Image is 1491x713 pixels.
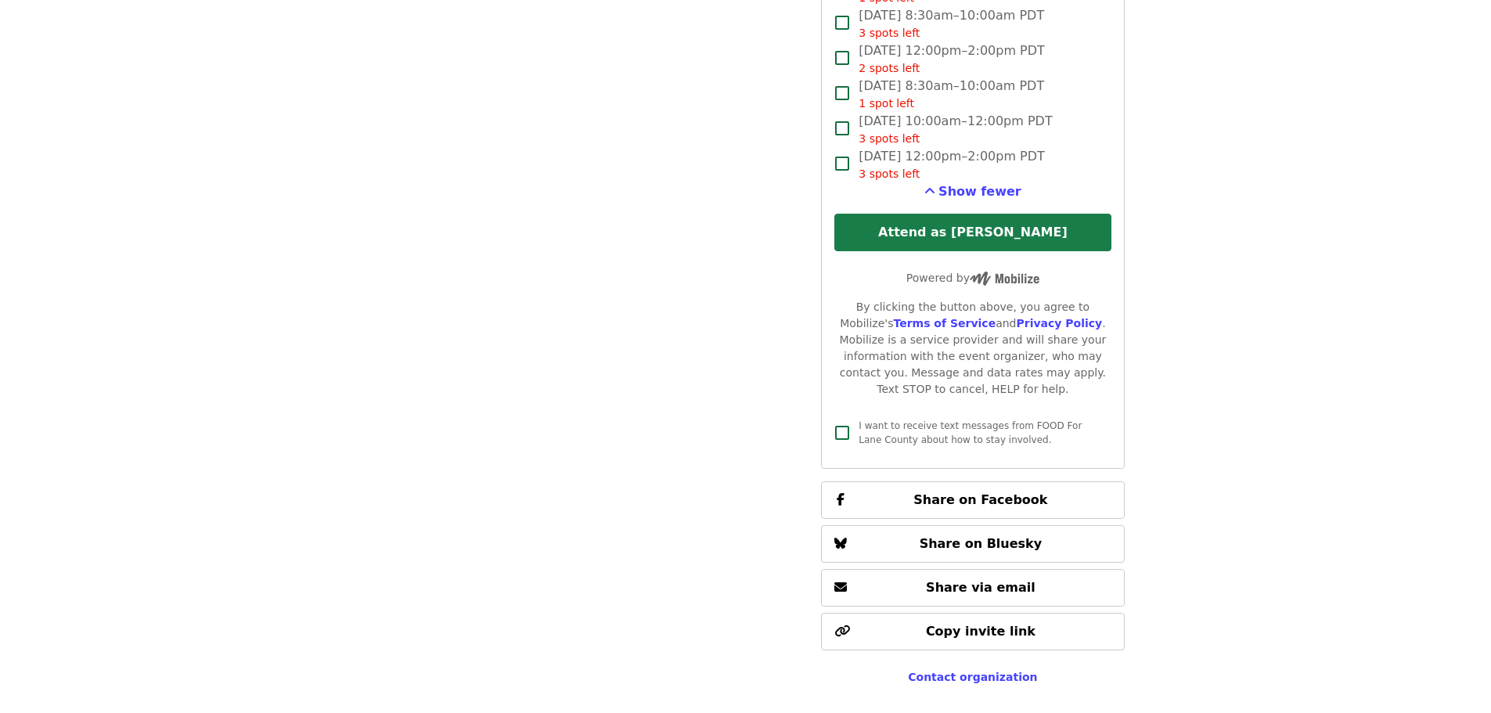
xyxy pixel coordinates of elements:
span: 1 spot left [859,97,914,110]
span: Show fewer [938,184,1021,199]
span: 3 spots left [859,132,920,145]
button: Attend as [PERSON_NAME] [834,214,1111,251]
span: Powered by [906,272,1039,284]
span: [DATE] 8:30am–10:00am PDT [859,6,1044,41]
span: 2 spots left [859,62,920,74]
button: Share on Facebook [821,481,1124,519]
span: [DATE] 10:00am–12:00pm PDT [859,112,1052,147]
span: 3 spots left [859,167,920,180]
span: 3 spots left [859,27,920,39]
span: Share via email [926,580,1035,595]
button: See more timeslots [924,182,1021,201]
span: Share on Bluesky [920,536,1043,551]
a: Contact organization [908,671,1037,683]
span: [DATE] 12:00pm–2:00pm PDT [859,41,1045,77]
span: Share on Facebook [913,492,1047,507]
a: Privacy Policy [1016,317,1102,329]
button: Share via email [821,569,1124,607]
div: By clicking the button above, you agree to Mobilize's and . Mobilize is a service provider and wi... [834,299,1111,398]
button: Share on Bluesky [821,525,1124,563]
img: Powered by Mobilize [970,272,1039,286]
a: Terms of Service [893,317,996,329]
button: Copy invite link [821,613,1124,650]
span: [DATE] 12:00pm–2:00pm PDT [859,147,1045,182]
span: Copy invite link [926,624,1035,639]
span: I want to receive text messages from FOOD For Lane County about how to stay involved. [859,420,1082,445]
span: [DATE] 8:30am–10:00am PDT [859,77,1044,112]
